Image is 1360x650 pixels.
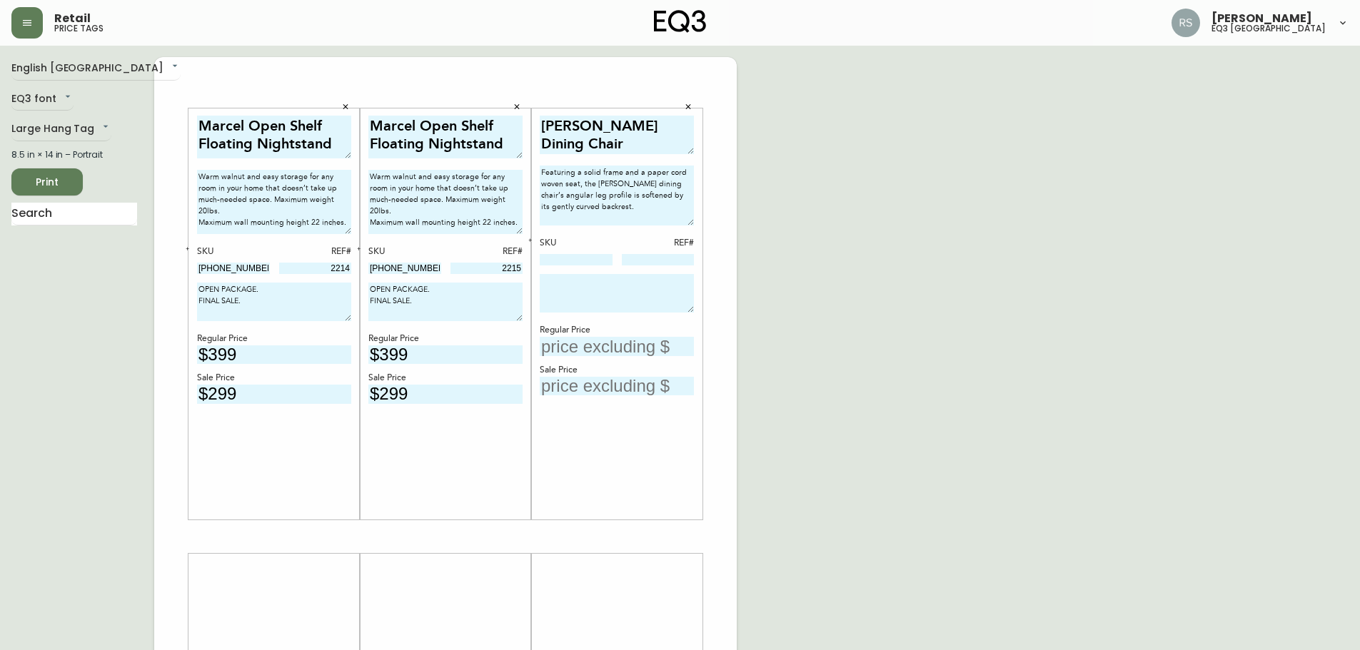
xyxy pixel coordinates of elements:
[368,345,523,365] input: price excluding $
[540,116,694,155] textarea: [PERSON_NAME] Dining Chair
[197,283,351,321] textarea: OPEN PACKAGE. FINAL SALE.
[23,173,71,191] span: Print
[197,385,351,404] input: price excluding $
[368,170,523,234] textarea: Warm walnut and easy storage for any room in your home that doesn’t take up much-needed space. Ma...
[11,88,74,111] div: EQ3 font
[540,364,694,377] div: Sale Price
[368,332,523,345] div: Regular Price
[54,13,91,24] span: Retail
[368,372,523,385] div: Sale Price
[1172,9,1200,37] img: 8fb1f8d3fb383d4dec505d07320bdde0
[197,332,351,345] div: Regular Price
[368,283,523,321] textarea: OPEN PACKAGE. FINAL SALE.
[11,118,111,141] div: Large Hang Tag
[279,245,352,258] div: REF#
[1212,24,1326,33] h5: eq3 [GEOGRAPHIC_DATA]
[11,148,137,161] div: 8.5 in × 14 in – Portrait
[197,345,351,365] input: price excluding $
[197,245,270,258] div: SKU
[54,24,104,33] h5: price tags
[197,116,351,158] textarea: Marcel Open Shelf Floating Nightstand
[1212,13,1312,24] span: [PERSON_NAME]
[540,337,694,356] input: price excluding $
[368,385,523,404] input: price excluding $
[197,372,351,385] div: Sale Price
[11,203,137,225] input: Search
[540,324,694,337] div: Regular Price
[368,116,523,158] textarea: Marcel Open Shelf Floating Nightstand
[11,57,181,81] div: English [GEOGRAPHIC_DATA]
[11,168,83,195] button: Print
[654,10,707,33] img: logo
[540,237,613,250] div: SKU
[450,245,523,258] div: REF#
[622,237,695,250] div: REF#
[540,166,694,225] textarea: Featuring a solid frame and a paper cord woven seat, the [PERSON_NAME] dining chair’s angular leg...
[540,377,694,396] input: price excluding $
[197,170,351,234] textarea: Warm walnut and easy storage for any room in your home that doesn’t take up much-needed space. Ma...
[368,245,441,258] div: SKU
